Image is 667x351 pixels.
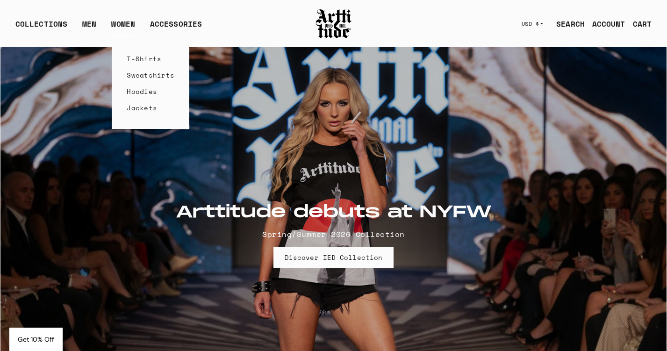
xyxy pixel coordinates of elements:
a: Hoodies [127,83,174,100]
div: Get 10% Off [9,328,63,351]
a: Jackets [127,100,174,116]
img: Arttitude [315,8,352,40]
a: WOMEN [111,18,135,37]
a: Sweatshirts [127,67,174,83]
a: MEN [82,18,96,37]
div: ACCESSORIES [150,18,202,37]
a: Discover IED Collection [273,247,394,268]
a: SEARCH [549,14,585,33]
span: USD $ [522,20,539,28]
div: CART [633,18,652,29]
a: ACCOUNT [585,14,625,33]
span: Get 10% Off [18,335,54,344]
a: T-Shirts [127,50,174,67]
ul: Main navigation [8,18,209,37]
a: Open cart [625,14,652,33]
h2: Arttitude debuts at NYFW [176,202,492,223]
div: COLLECTIONS [15,18,67,37]
button: USD $ [516,14,549,34]
p: Spring/Summer 2026 Collection [176,229,492,240]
